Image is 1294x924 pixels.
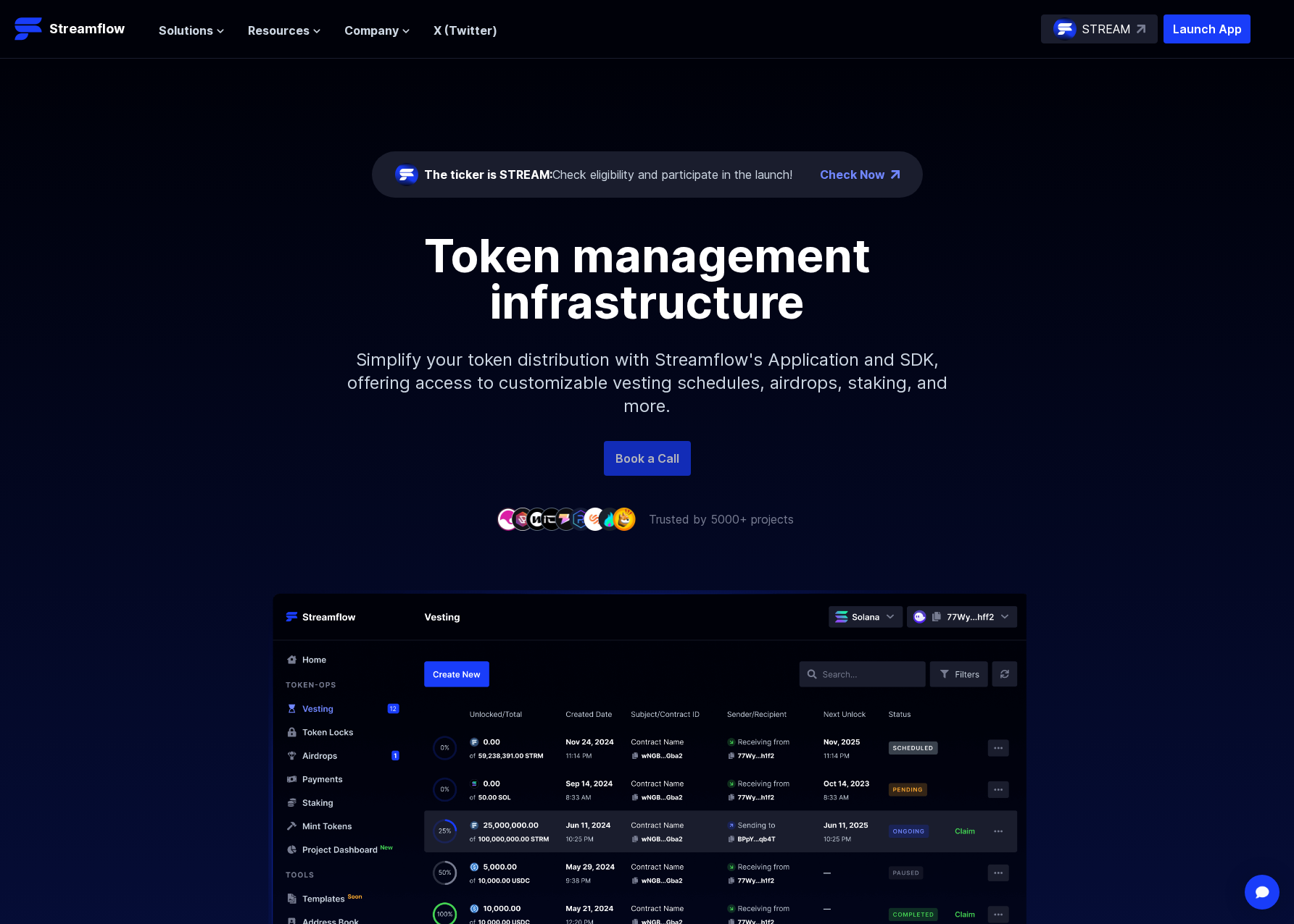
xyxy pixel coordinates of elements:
[613,508,636,530] img: company-9
[649,511,794,528] p: Trusted by 5000+ projects
[891,170,900,179] img: top-right-arrow.png
[395,163,418,186] img: streamflow-logo-circle.png
[1164,14,1251,43] button: Launch App
[159,22,213,39] span: Solutions
[526,508,549,530] img: company-3
[321,232,974,325] h1: Token management infrastructure
[248,22,321,39] button: Resources
[424,167,552,182] span: The ticker is STREAM:
[14,14,43,43] img: Streamflow Logo
[1245,875,1280,910] div: Open Intercom Messenger
[1053,17,1077,41] img: streamflow-logo-circle.png
[1041,14,1158,43] a: STREAM
[159,22,225,39] button: Solutions
[434,23,497,38] a: X (Twitter)
[344,22,410,39] button: Company
[336,325,959,441] p: Simplify your token distribution with Streamflow's Application and SDK, offering access to custom...
[604,441,691,476] a: Book a Call
[1137,25,1145,33] img: top-right-arrow.svg
[424,166,792,183] div: Check eligibility and participate in the launch!
[820,166,885,183] a: Check Now
[540,508,563,530] img: company-4
[497,508,520,530] img: company-1
[584,508,607,530] img: company-7
[569,508,592,530] img: company-6
[1082,20,1131,38] p: STREAM
[511,508,534,530] img: company-2
[49,19,125,39] p: Streamflow
[344,22,399,39] span: Company
[555,508,578,530] img: company-5
[248,22,310,39] span: Resources
[598,508,621,530] img: company-8
[14,14,144,43] a: Streamflow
